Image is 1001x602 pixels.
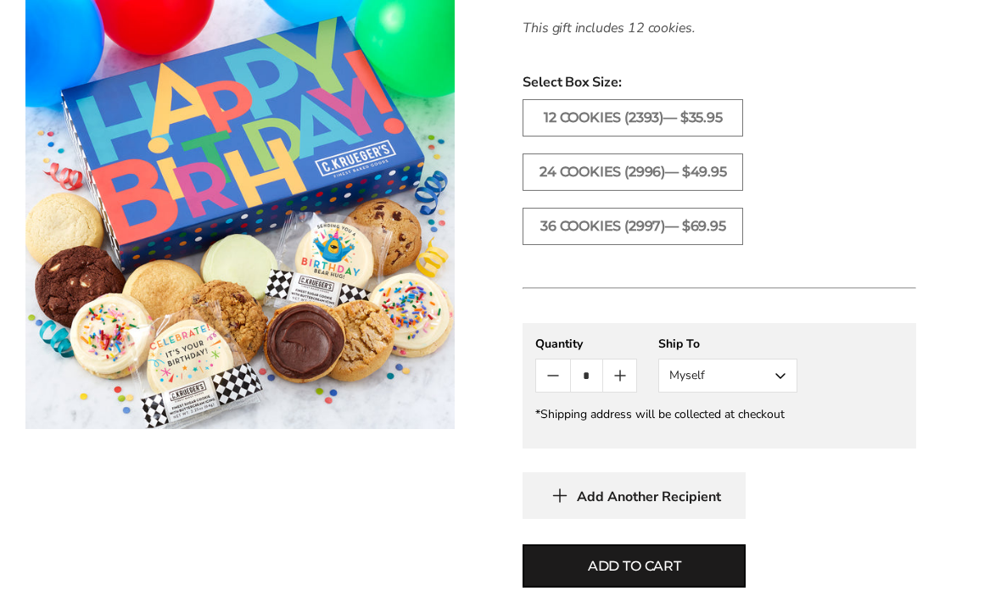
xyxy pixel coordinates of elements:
span: Select Box Size: [523,73,916,93]
em: This gift includes 12 cookies. [523,20,696,38]
div: Ship To [658,337,797,353]
label: 24 COOKIES (2996)— $49.95 [523,154,743,192]
button: Count minus [536,360,569,393]
label: 12 COOKIES (2393)— $35.95 [523,100,743,137]
button: Add Another Recipient [523,473,746,520]
gfm-form: New recipient [523,324,916,449]
span: Add Another Recipient [577,489,721,506]
div: *Shipping address will be collected at checkout [535,407,903,423]
button: Count plus [603,360,636,393]
button: Myself [658,360,797,393]
button: Add to cart [523,545,746,588]
input: Quantity [570,360,603,393]
iframe: Sign Up via Text for Offers [14,538,176,588]
div: Quantity [535,337,637,353]
span: Add to cart [588,557,681,577]
label: 36 COOKIES (2997)— $69.95 [523,209,743,246]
